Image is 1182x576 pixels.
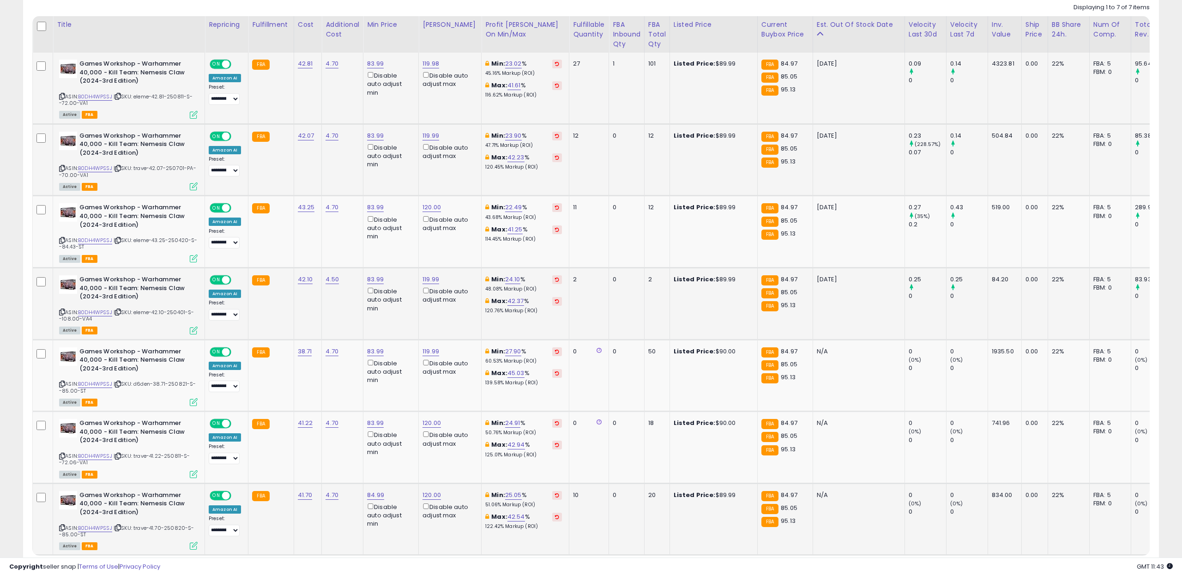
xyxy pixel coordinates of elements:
[230,348,245,356] span: OFF
[209,84,241,105] div: Preset:
[485,92,562,98] p: 116.62% Markup (ROI)
[761,145,778,155] small: FBA
[613,347,637,356] div: 0
[761,360,778,370] small: FBA
[367,59,384,68] a: 83.99
[573,347,602,356] div: 0
[209,74,241,82] div: Amazon AI
[209,228,241,249] div: Preset:
[781,275,797,284] span: 84.97
[1093,140,1124,148] div: FBM: 0
[1135,292,1172,300] div: 0
[505,418,520,428] a: 24.91
[209,300,241,321] div: Preset:
[209,218,241,226] div: Amazon AI
[491,153,507,162] b: Max:
[252,20,289,30] div: Fulfillment
[485,20,565,39] div: Profit [PERSON_NAME] on Min/Max
[674,20,754,30] div: Listed Price
[211,276,222,284] span: ON
[326,59,338,68] a: 4.70
[950,356,963,364] small: (0%)
[298,203,315,212] a: 43.25
[674,347,716,356] b: Listed Price:
[298,347,312,356] a: 38.71
[505,59,522,68] a: 23.02
[209,362,241,370] div: Amazon AI
[909,132,946,140] div: 0.23
[1093,347,1124,356] div: FBA: 5
[674,131,716,140] b: Listed Price:
[485,298,489,304] i: This overrides the store level max markup for this listing
[909,20,942,39] div: Velocity Last 30d
[781,347,797,356] span: 84.97
[674,203,750,212] div: $89.99
[781,72,797,81] span: 85.05
[1052,20,1086,39] div: BB Share 24h.
[59,275,77,294] img: 41U1sbGUDRL._SL40_.jpg
[298,131,314,140] a: 42.07
[555,349,559,354] i: Revert to store-level Min Markup
[422,418,441,428] a: 120.00
[674,347,750,356] div: $90.00
[1025,60,1041,68] div: 0.00
[367,214,411,241] div: Disable auto adjust min
[950,347,988,356] div: 0
[817,275,898,284] p: [DATE]
[59,275,198,333] div: ASIN:
[252,203,269,213] small: FBA
[422,203,441,212] a: 120.00
[573,275,602,284] div: 2
[79,347,192,376] b: Games Workshop - Warhammer 40,000 - Kill Team: Nemesis Claw (2024-3rd Edition)
[79,203,192,231] b: Games Workshop - Warhammer 40,000 - Kill Team: Nemesis Claw (2024-3rd Edition)
[422,214,474,232] div: Disable auto adjust max
[59,491,77,509] img: 41U1sbGUDRL._SL40_.jpg
[78,164,112,172] a: B0DH4WPSSJ
[507,153,525,162] a: 42.23
[761,288,778,298] small: FBA
[507,225,523,234] a: 41.25
[326,347,338,356] a: 4.70
[781,203,797,212] span: 84.97
[1135,356,1148,364] small: (0%)
[507,512,525,521] a: 42.54
[485,286,562,292] p: 48.08% Markup (ROI)
[555,205,559,210] i: Revert to store-level Min Markup
[761,217,778,227] small: FBA
[1135,364,1172,372] div: 0
[555,83,559,88] i: Revert to store-level Max Markup
[422,59,439,68] a: 119.98
[78,309,112,316] a: B0DH4WPSSJ
[817,20,901,30] div: Est. Out Of Stock Date
[59,60,77,78] img: 41U1sbGUDRL._SL40_.jpg
[78,452,112,460] a: B0DH4WPSSJ
[1135,148,1172,157] div: 0
[422,491,441,500] a: 120.00
[326,203,338,212] a: 4.70
[367,203,384,212] a: 83.99
[59,203,77,222] img: 41U1sbGUDRL._SL40_.jpg
[1052,203,1082,212] div: 22%
[1093,203,1124,212] div: FBA: 5
[761,158,778,168] small: FBA
[485,276,489,282] i: This overrides the store level min markup for this listing
[367,131,384,140] a: 83.99
[298,418,313,428] a: 41.22
[491,203,505,212] b: Min:
[992,60,1014,68] div: 4323.81
[367,347,384,356] a: 83.99
[485,132,562,149] div: %
[1052,60,1082,68] div: 22%
[79,275,192,303] b: Games Workshop - Warhammer 40,000 - Kill Team: Nemesis Claw (2024-3rd Edition)
[59,93,193,107] span: | SKU: eleme-42.81-250811-S--72.00-VA1
[781,131,797,140] span: 84.97
[1135,347,1172,356] div: 0
[761,230,778,240] small: FBA
[761,203,778,213] small: FBA
[573,203,602,212] div: 11
[1093,212,1124,220] div: FBM: 0
[761,301,778,311] small: FBA
[485,153,562,170] div: %
[909,275,946,284] div: 0.25
[950,132,988,140] div: 0.14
